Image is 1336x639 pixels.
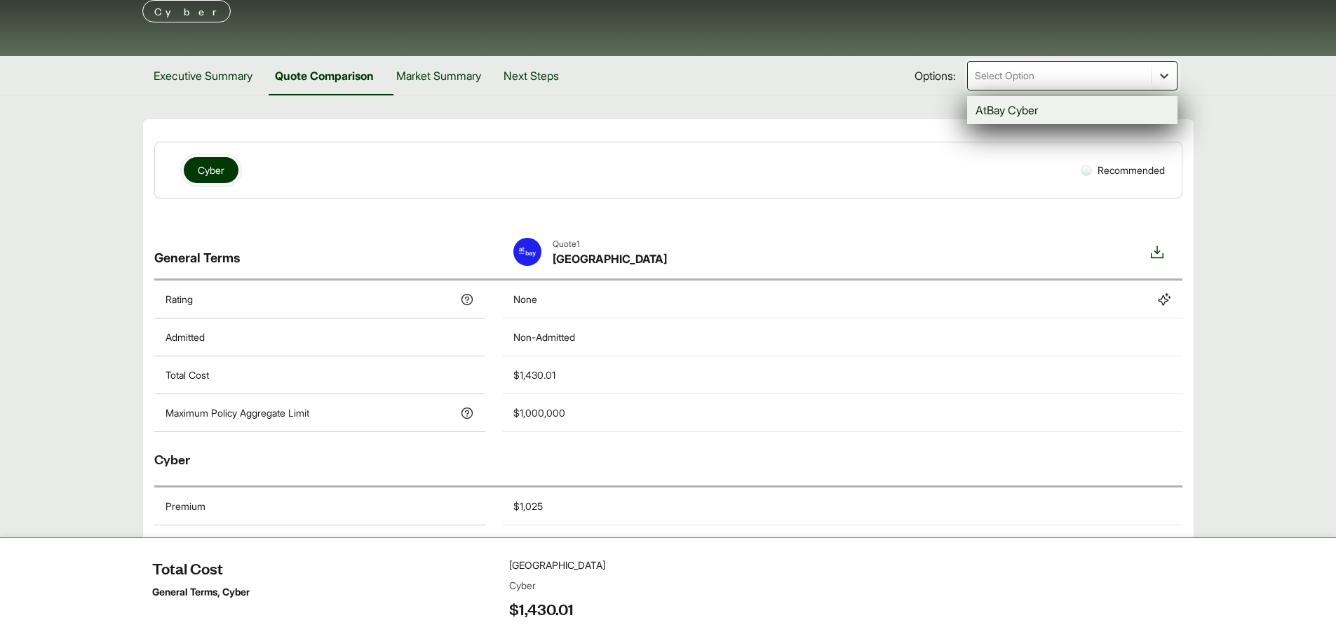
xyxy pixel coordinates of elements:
p: Premium [166,499,205,513]
div: $1,000,000 [513,405,565,420]
span: [GEOGRAPHIC_DATA] [553,250,667,267]
span: Options: [915,67,956,84]
button: Executive Summary [142,56,264,95]
span: Cyber [198,163,224,177]
div: $1,430.01 [513,368,555,382]
p: Limit [166,537,187,551]
button: Download option [1143,238,1171,267]
p: Admitted [166,330,205,344]
div: [DATE] [513,615,544,630]
div: Recommended [1075,157,1170,183]
button: Next Steps [492,56,570,95]
div: Cyber [154,432,1182,487]
div: $1,025 [513,499,543,513]
div: General Terms [154,227,486,278]
div: $1,000,000 [513,537,565,551]
img: At-Bay-Logo [513,238,541,266]
div: $5,000 [513,574,546,589]
button: Market Summary [385,56,492,95]
div: Non-Admitted [513,330,575,344]
div: AtBay Cyber [967,96,1178,124]
p: Maximum Policy Aggregate Limit [166,405,309,420]
button: Cyber [184,157,238,183]
p: Pending Prior Dates [166,615,254,630]
span: Quote 1 [553,238,667,250]
p: Cyber [154,3,219,20]
div: None [513,292,537,307]
p: Retention [166,574,208,589]
p: Total Cost [166,368,209,382]
button: Quote Comparison [264,56,385,95]
p: Rating [166,292,193,307]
